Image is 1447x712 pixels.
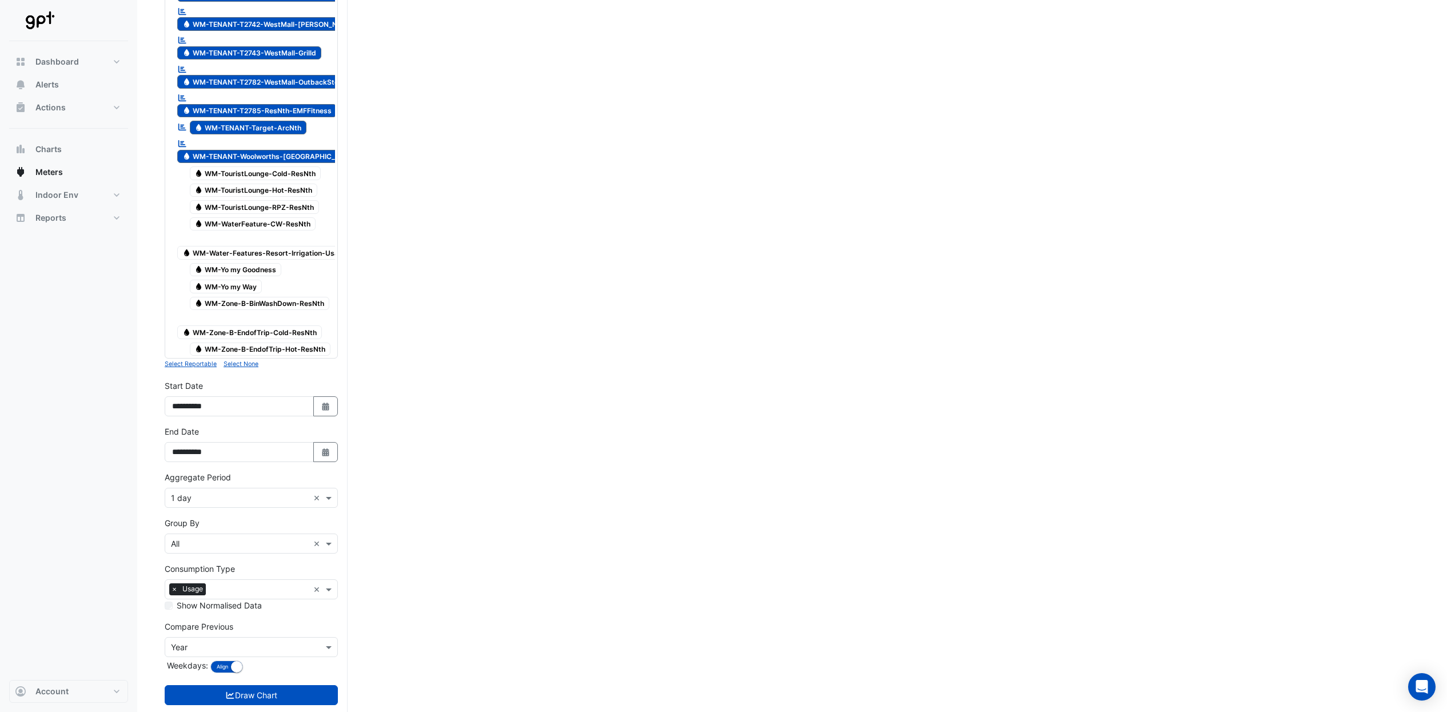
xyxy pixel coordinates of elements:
label: Compare Previous [165,620,233,633]
fa-icon: Water [194,123,203,132]
button: Alerts [9,73,128,96]
fa-icon: Water [194,282,203,291]
label: Consumption Type [165,563,235,575]
fa-icon: Water [182,152,191,161]
button: Draw Chart [165,685,338,705]
span: WM-TENANT-T2743-WestMall-Grilld [177,46,321,60]
fa-icon: Reportable [177,35,188,45]
span: Meters [35,166,63,178]
button: Actions [9,96,128,119]
span: WM-TENANT-Woolworths-[GEOGRAPHIC_DATA] [177,150,362,164]
fa-icon: Water [194,265,203,274]
fa-icon: Water [194,299,203,308]
fa-icon: Water [194,202,203,211]
span: Dashboard [35,56,79,67]
span: WM-Yo my Goodness [190,263,282,277]
app-icon: Indoor Env [15,189,26,201]
span: Clear [313,538,323,550]
span: WM-TouristLounge-Hot-ResNth [190,184,318,197]
button: Meters [9,161,128,184]
label: Group By [165,517,200,529]
button: Charts [9,138,128,161]
app-icon: Reports [15,212,26,224]
fa-icon: Reportable [177,93,188,103]
fa-icon: Water [182,106,191,115]
button: Reports [9,206,128,229]
fa-icon: Reportable [177,122,188,132]
app-icon: Meters [15,166,26,178]
app-icon: Dashboard [15,56,26,67]
span: WM-Zone-B-EndofTrip-Hot-ResNth [190,343,331,356]
span: WM-TENANT-T2742-WestMall-[PERSON_NAME] [177,17,361,31]
span: WM-TENANT-Target-ArcNth [190,121,307,134]
div: Open Intercom Messenger [1408,673,1436,701]
span: Usage [180,583,206,595]
fa-icon: Water [182,19,191,28]
label: Start Date [165,380,203,392]
fa-icon: Select Date [321,401,331,411]
app-icon: Actions [15,102,26,113]
span: WM-Zone-B-EndofTrip-Cold-ResNth [177,325,322,339]
label: Show Normalised Data [177,599,262,611]
span: Account [35,686,69,697]
fa-icon: Water [182,77,191,86]
fa-icon: Reportable [177,139,188,149]
fa-icon: Reportable [177,6,188,16]
span: WM-WaterFeature-CW-ResNth [190,217,316,231]
label: Aggregate Period [165,471,231,483]
small: Select None [224,360,258,368]
button: Dashboard [9,50,128,73]
button: Account [9,680,128,703]
span: Indoor Env [35,189,78,201]
fa-icon: Water [194,345,203,353]
fa-icon: Water [182,248,191,257]
button: Indoor Env [9,184,128,206]
span: Clear [313,583,323,595]
fa-icon: Water [194,169,203,177]
span: Clear [313,492,323,504]
span: WM-TENANT-T2782-WestMall-OutbackSteakhouse [177,75,372,89]
span: Charts [35,144,62,155]
fa-icon: Select Date [321,447,331,457]
fa-icon: Water [194,186,203,194]
small: Select Reportable [165,360,217,368]
img: Company Logo [14,9,65,32]
span: WM-TENANT-T2785-ResNth-EMFFitness [177,104,337,118]
button: Select Reportable [165,359,217,369]
span: Actions [35,102,66,113]
span: WM-Yo my Way [190,280,262,293]
fa-icon: Water [182,328,191,336]
button: Select None [224,359,258,369]
span: Alerts [35,79,59,90]
label: Weekdays: [165,659,208,671]
label: End Date [165,425,199,437]
span: WM-TouristLounge-Cold-ResNth [190,166,321,180]
fa-icon: Water [194,220,203,228]
span: Reports [35,212,66,224]
span: WM-Water-Features-Resort-Irrigation-Usage [177,246,352,260]
app-icon: Alerts [15,79,26,90]
fa-icon: Water [182,49,191,57]
fa-icon: Reportable [177,64,188,74]
span: WM-Zone-B-BinWashDown-ResNth [190,297,330,311]
app-icon: Charts [15,144,26,155]
span: × [169,583,180,595]
span: WM-TouristLounge-RPZ-ResNth [190,200,320,214]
